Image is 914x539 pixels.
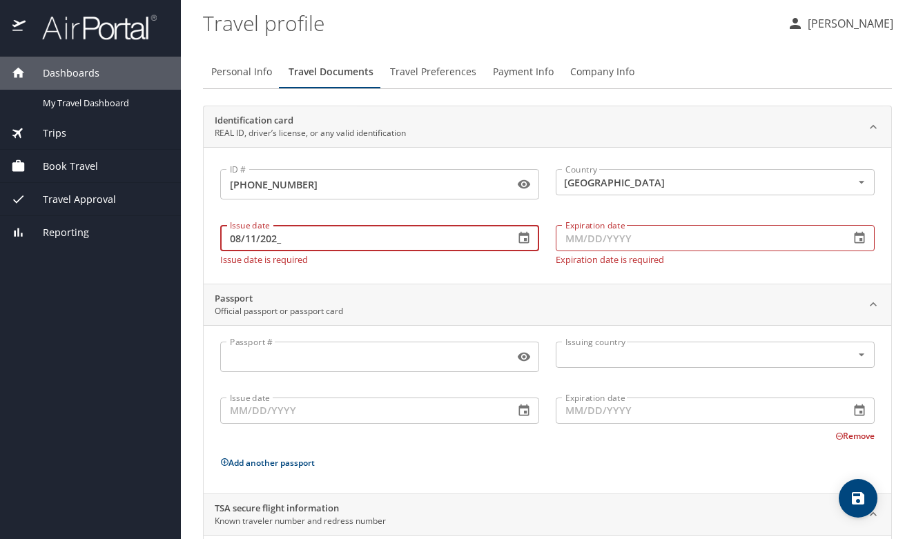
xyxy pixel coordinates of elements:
h1: Travel profile [203,1,776,44]
span: Travel Preferences [390,63,476,81]
div: Identification cardREAL ID, driver’s license, or any valid identification [204,147,891,284]
span: Book Travel [26,159,98,174]
p: REAL ID, driver’s license, or any valid identification [215,127,406,139]
span: Personal Info [211,63,272,81]
input: MM/DD/YYYY [556,398,839,424]
span: Travel Approval [26,192,116,207]
p: [PERSON_NAME] [804,15,893,32]
button: Remove [835,430,875,442]
button: Open [853,174,870,190]
span: Dashboards [26,66,99,81]
button: [PERSON_NAME] [781,11,899,36]
button: Open [853,346,870,363]
input: MM/DD/YYYY [220,225,503,251]
p: Official passport or passport card [215,305,343,317]
p: Known traveler number and redress number [215,515,386,527]
span: Company Info [570,63,634,81]
h2: TSA secure flight information [215,502,386,516]
span: Travel Documents [289,63,373,81]
button: Add another passport [220,457,315,469]
p: Expiration date is required [556,254,875,264]
span: Trips [26,126,66,141]
span: Payment Info [493,63,554,81]
h2: Passport [215,292,343,306]
button: save [839,479,877,518]
img: airportal-logo.png [27,14,157,41]
img: icon-airportal.png [12,14,27,41]
div: PassportOfficial passport or passport card [204,284,891,326]
input: MM/DD/YYYY [220,398,503,424]
div: PassportOfficial passport or passport card [204,325,891,493]
div: TSA secure flight informationKnown traveler number and redress number [204,494,891,536]
input: MM/DD/YYYY [556,225,839,251]
span: Reporting [26,225,89,240]
div: Identification cardREAL ID, driver’s license, or any valid identification [204,106,891,148]
div: Profile [203,55,892,88]
h2: Identification card [215,114,406,128]
span: My Travel Dashboard [43,97,164,110]
p: Issue date is required [220,254,539,264]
